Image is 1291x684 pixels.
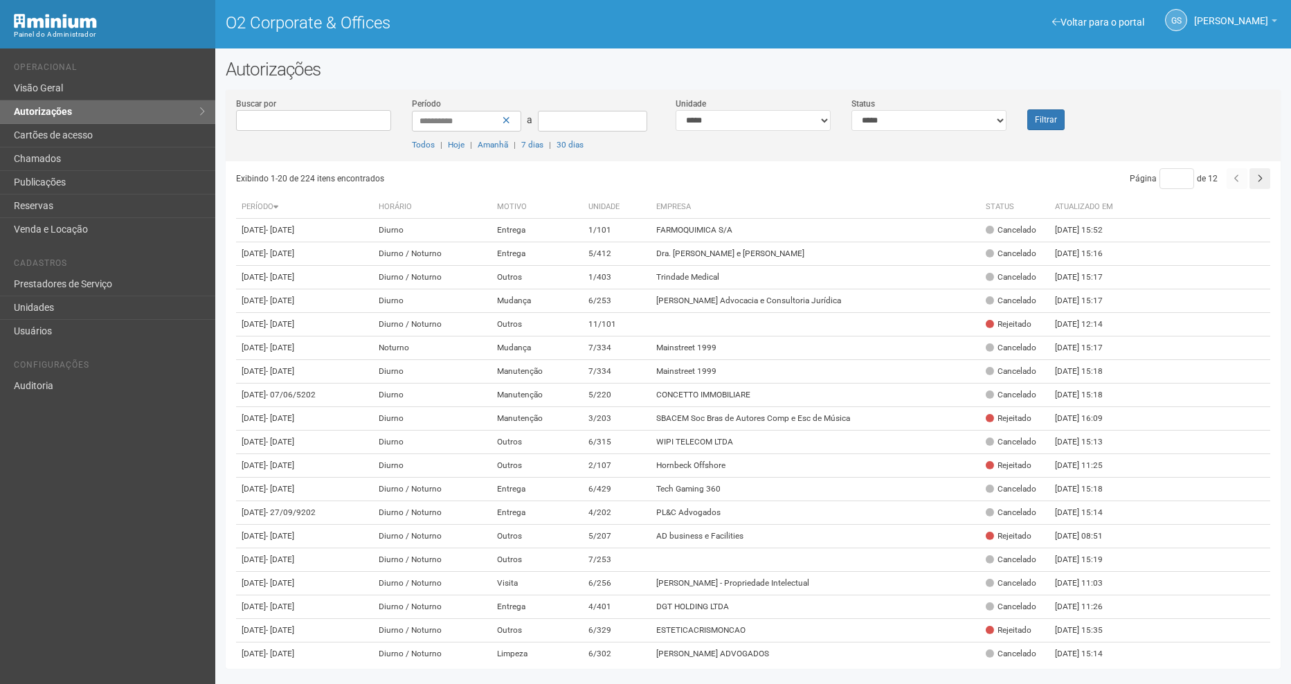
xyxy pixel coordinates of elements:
[236,501,373,525] td: [DATE]
[583,266,651,289] td: 1/403
[266,625,294,635] span: - [DATE]
[651,431,980,454] td: WIPI TELECOM LTDA
[583,242,651,266] td: 5/412
[236,266,373,289] td: [DATE]
[491,289,583,313] td: Mudança
[373,407,492,431] td: Diurno
[583,501,651,525] td: 4/202
[583,595,651,619] td: 4/401
[236,98,276,110] label: Buscar por
[266,460,294,470] span: - [DATE]
[491,313,583,336] td: Outros
[514,140,516,150] span: |
[986,554,1036,566] div: Cancelado
[236,336,373,360] td: [DATE]
[583,196,651,219] th: Unidade
[373,336,492,360] td: Noturno
[1049,642,1126,666] td: [DATE] 15:14
[583,336,651,360] td: 7/334
[1052,17,1144,28] a: Voltar para o portal
[236,196,373,219] th: Período
[373,454,492,478] td: Diurno
[470,140,472,150] span: |
[440,140,442,150] span: |
[373,289,492,313] td: Diurno
[448,140,464,150] a: Hoje
[373,384,492,407] td: Diurno
[1049,384,1126,407] td: [DATE] 15:18
[373,431,492,454] td: Diurno
[986,530,1031,542] div: Rejeitado
[236,525,373,548] td: [DATE]
[986,601,1036,613] div: Cancelado
[373,525,492,548] td: Diurno / Noturno
[1049,595,1126,619] td: [DATE] 11:26
[373,501,492,525] td: Diurno / Noturno
[1049,431,1126,454] td: [DATE] 15:13
[412,98,441,110] label: Período
[986,342,1036,354] div: Cancelado
[266,390,316,399] span: - 07/06/5202
[651,454,980,478] td: Hornbeck Offshore
[236,478,373,501] td: [DATE]
[651,360,980,384] td: Mainstreet 1999
[236,313,373,336] td: [DATE]
[986,648,1036,660] div: Cancelado
[583,572,651,595] td: 6/256
[266,249,294,258] span: - [DATE]
[986,577,1036,589] div: Cancelado
[266,296,294,305] span: - [DATE]
[373,548,492,572] td: Diurno / Noturno
[266,507,316,517] span: - 27/09/9202
[1049,525,1126,548] td: [DATE] 08:51
[583,289,651,313] td: 6/253
[1049,219,1126,242] td: [DATE] 15:52
[1165,9,1187,31] a: GS
[583,642,651,666] td: 6/302
[266,531,294,541] span: - [DATE]
[583,360,651,384] td: 7/334
[651,501,980,525] td: PL&C Advogados
[1130,174,1218,183] span: Página de 12
[491,595,583,619] td: Entrega
[1049,454,1126,478] td: [DATE] 11:25
[986,507,1036,519] div: Cancelado
[491,384,583,407] td: Manutenção
[986,389,1036,401] div: Cancelado
[236,431,373,454] td: [DATE]
[1049,266,1126,289] td: [DATE] 15:17
[373,619,492,642] td: Diurno / Noturno
[491,454,583,478] td: Outros
[236,360,373,384] td: [DATE]
[986,483,1036,495] div: Cancelado
[373,478,492,501] td: Diurno / Noturno
[266,437,294,447] span: - [DATE]
[1049,336,1126,360] td: [DATE] 15:17
[236,384,373,407] td: [DATE]
[266,319,294,329] span: - [DATE]
[491,219,583,242] td: Entrega
[1049,242,1126,266] td: [DATE] 15:16
[491,242,583,266] td: Entrega
[1049,501,1126,525] td: [DATE] 15:14
[1049,548,1126,572] td: [DATE] 15:19
[491,360,583,384] td: Manutenção
[236,407,373,431] td: [DATE]
[491,478,583,501] td: Entrega
[266,366,294,376] span: - [DATE]
[583,454,651,478] td: 2/107
[478,140,508,150] a: Amanhã
[373,196,492,219] th: Horário
[651,642,980,666] td: [PERSON_NAME] ADVOGADOS
[491,407,583,431] td: Manutenção
[986,271,1036,283] div: Cancelado
[266,343,294,352] span: - [DATE]
[266,413,294,423] span: - [DATE]
[986,460,1031,471] div: Rejeitado
[491,572,583,595] td: Visita
[651,407,980,431] td: SBACEM Soc Bras de Autores Comp e Esc de Música
[521,140,543,150] a: 7 dias
[14,360,205,375] li: Configurações
[373,313,492,336] td: Diurno / Noturno
[651,478,980,501] td: Tech Gaming 360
